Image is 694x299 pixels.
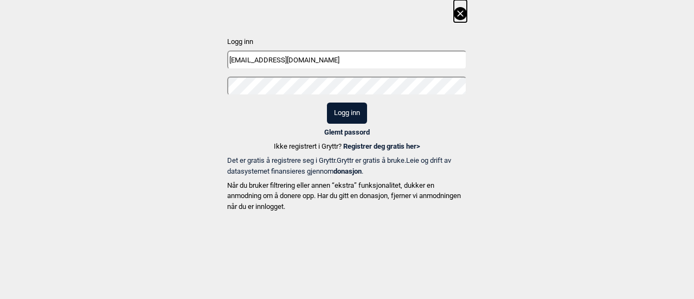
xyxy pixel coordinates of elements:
p: Ikke registrert i Gryttr? [274,141,420,152]
a: Det er gratis å registrere seg i Gryttr.Gryttr er gratis å bruke.Leie og drift av datasystemet fi... [227,155,467,176]
button: Logg inn [327,103,367,124]
input: Epost [227,50,467,69]
p: Logg inn [227,36,467,47]
a: Glemt passord [324,128,370,136]
p: Når du bruker filtrering eller annen “ekstra” funksjonalitet, dukker en anmodning om å donere opp... [227,180,467,212]
p: Det er gratis å registrere seg i Gryttr. Gryttr er gratis å bruke. Leie og drift av datasystemet ... [227,155,467,176]
a: Registrer deg gratis her> [343,142,420,150]
b: donasjon [333,167,362,175]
